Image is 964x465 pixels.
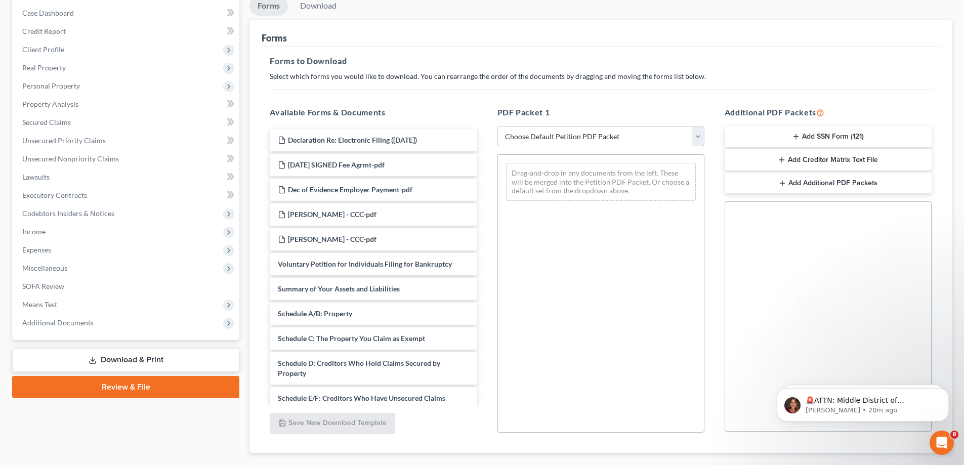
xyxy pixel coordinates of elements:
span: Real Property [22,63,66,72]
a: SOFA Review [14,277,239,295]
button: Save New Download Template [270,413,395,434]
button: Add SSN Form (121) [725,126,932,148]
span: Executory Contracts [22,191,87,199]
span: Unsecured Nonpriority Claims [22,154,119,163]
a: Executory Contracts [14,186,239,204]
div: Forms [262,32,287,44]
button: Add Additional PDF Packets [725,173,932,194]
p: Select which forms you would like to download. You can rearrange the order of the documents by dr... [270,71,932,81]
a: Download & Print [12,348,239,372]
span: Voluntary Petition for Individuals Filing for Bankruptcy [278,260,452,268]
span: [DATE] SIGNED Fee Agrmt-pdf [288,160,385,169]
h5: PDF Packet 1 [497,106,704,118]
span: [PERSON_NAME] - CCC-pdf [288,235,376,243]
span: Dec of Evidence Employer Payment-pdf [288,185,412,194]
a: Lawsuits [14,168,239,186]
span: SOFA Review [22,282,64,290]
span: Case Dashboard [22,9,74,17]
span: Schedule A/B: Property [278,309,352,318]
iframe: Intercom notifications message [762,367,964,438]
span: Codebtors Insiders & Notices [22,209,114,218]
h5: Forms to Download [270,55,932,67]
span: Schedule D: Creditors Who Hold Claims Secured by Property [278,359,440,377]
a: Property Analysis [14,95,239,113]
a: Secured Claims [14,113,239,132]
span: Lawsuits [22,173,50,181]
span: Income [22,227,46,236]
span: Miscellaneous [22,264,67,272]
a: Review & File [12,376,239,398]
div: Drag-and-drop in any documents from the left. These will be merged into the Petition PDF Packet. ... [506,163,696,201]
span: Client Profile [22,45,64,54]
span: Property Analysis [22,100,78,108]
span: Means Test [22,300,57,309]
span: Summary of Your Assets and Liabilities [278,284,400,293]
h5: Additional PDF Packets [725,106,932,118]
iframe: Intercom live chat [930,431,954,455]
span: [PERSON_NAME] - CCC-pdf [288,210,376,219]
span: Credit Report [22,27,66,35]
span: Additional Documents [22,318,94,327]
span: 8 [950,431,958,439]
a: Case Dashboard [14,4,239,22]
span: Expenses [22,245,51,254]
span: Unsecured Priority Claims [22,136,106,145]
h5: Available Forms & Documents [270,106,477,118]
span: Declaration Re: Electronic Filing ([DATE]) [288,136,417,144]
a: Credit Report [14,22,239,40]
a: Unsecured Nonpriority Claims [14,150,239,168]
span: Schedule E/F: Creditors Who Have Unsecured Claims [278,394,445,402]
span: Secured Claims [22,118,71,126]
a: Unsecured Priority Claims [14,132,239,150]
span: Schedule C: The Property You Claim as Exempt [278,334,425,343]
span: Personal Property [22,81,80,90]
button: Add Creditor Matrix Text File [725,149,932,171]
